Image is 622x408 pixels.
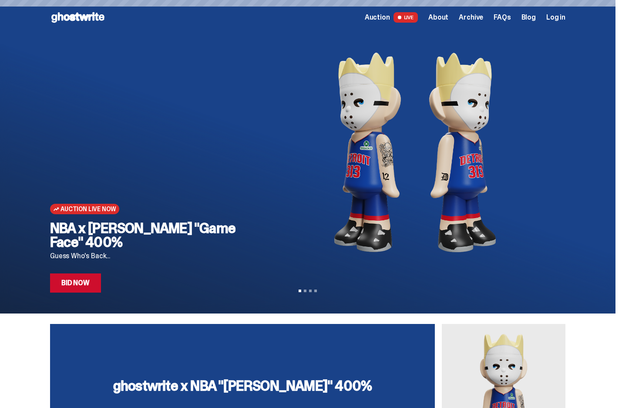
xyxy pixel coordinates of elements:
[428,14,448,21] a: About
[61,206,116,212] span: Auction Live Now
[546,14,565,21] a: Log in
[113,379,372,393] h3: ghostwrite x NBA "[PERSON_NAME]" 400%
[50,273,101,293] a: Bid Now
[365,12,418,23] a: Auction LIVE
[393,12,418,23] span: LIVE
[50,253,265,260] p: Guess Who's Back...
[314,290,317,292] button: View slide 4
[521,14,536,21] a: Blog
[50,221,265,249] h2: NBA x [PERSON_NAME] "Game Face" 400%
[304,290,306,292] button: View slide 2
[365,14,390,21] span: Auction
[309,290,312,292] button: View slide 3
[279,35,551,270] img: NBA x Eminem "Game Face" 400%
[459,14,483,21] a: Archive
[299,290,301,292] button: View slide 1
[494,14,511,21] a: FAQs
